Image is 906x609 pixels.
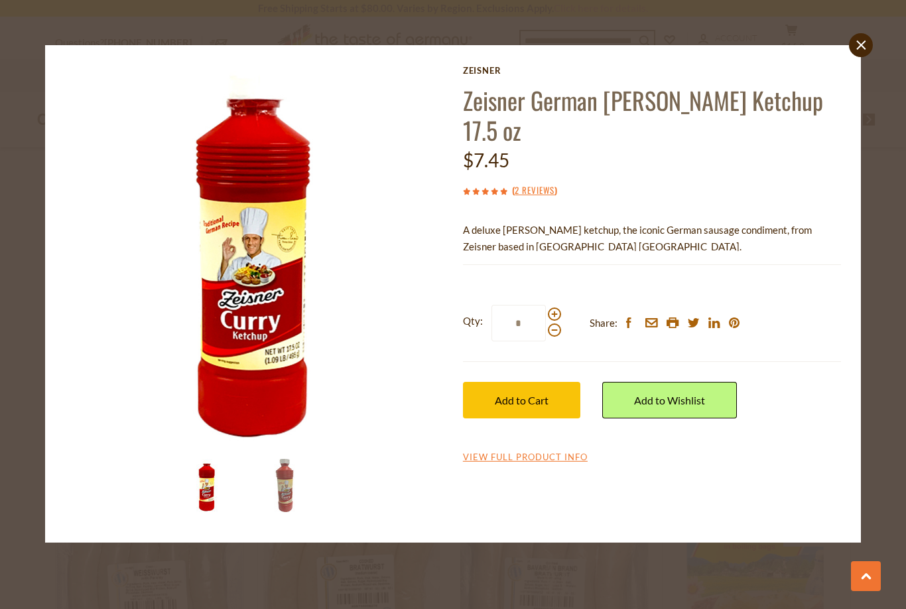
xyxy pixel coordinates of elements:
span: ( ) [512,183,557,197]
button: Add to Cart [463,382,580,418]
img: Zeisner German Curry Ketchup 17.5 oz [180,459,233,512]
strong: Qty: [463,313,483,329]
span: Add to Cart [495,394,549,406]
a: Zeisner German [PERSON_NAME] Ketchup 17.5 oz [463,82,823,147]
a: View Full Product Info [463,452,588,464]
a: Add to Wishlist [602,382,737,418]
input: Qty: [491,305,546,341]
a: 2 Reviews [515,183,554,198]
span: Share: [590,315,617,331]
span: $7.45 [463,149,509,171]
p: A deluxe [PERSON_NAME] ketchup, the iconic German sausage condiment, from Zeisner based in [GEOGR... [463,222,841,255]
a: Zeisner [463,65,841,76]
img: Zeisner German Curry Ketchup 17.5 oz [65,65,443,444]
img: Zeisner German Curry Ketchup 17.5 oz [258,459,311,512]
